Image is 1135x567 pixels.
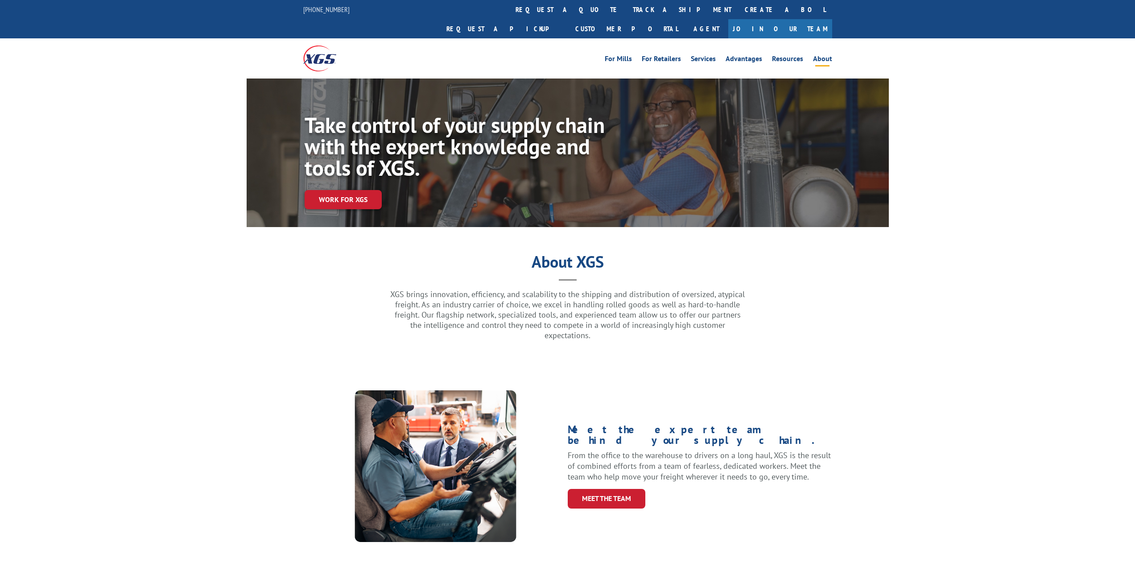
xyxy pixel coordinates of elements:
a: Request a pickup [440,19,569,38]
h1: Take control of your supply chain with the expert knowledge and tools of XGS. [305,114,607,183]
a: Advantages [726,55,762,65]
a: [PHONE_NUMBER] [303,5,350,14]
a: Services [691,55,716,65]
a: Resources [772,55,803,65]
img: XpressGlobal_MeettheTeam [355,390,516,542]
a: Agent [685,19,728,38]
h1: About XGS [247,256,889,273]
p: XGS brings innovation, efficiency, and scalability to the shipping and distribution of oversized,... [389,289,746,340]
a: About [813,55,832,65]
a: Meet the Team [568,489,645,508]
p: From the office to the warehouse to drivers on a long haul, XGS is the result of combined efforts... [568,450,832,482]
h1: Meet the expert team behind your supply chain. [568,424,832,450]
a: Work for XGS [305,190,382,209]
a: For Retailers [642,55,681,65]
a: Join Our Team [728,19,832,38]
a: Customer Portal [569,19,685,38]
a: For Mills [605,55,632,65]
